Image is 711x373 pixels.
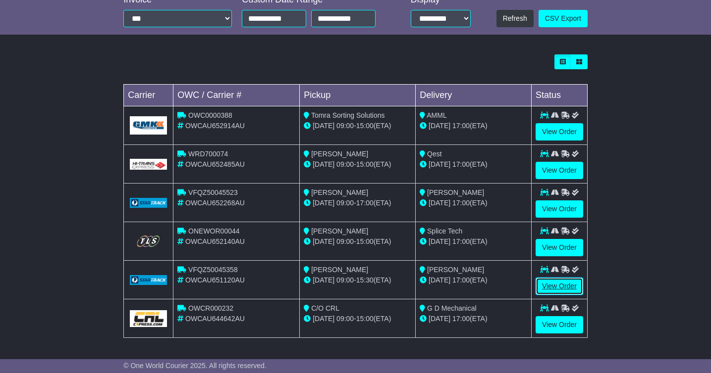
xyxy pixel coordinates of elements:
[313,237,334,245] span: [DATE]
[356,122,374,130] span: 15:00
[313,276,334,284] span: [DATE]
[532,85,588,106] td: Status
[300,85,416,106] td: Pickup
[356,199,374,207] span: 17:00
[536,239,583,256] a: View Order
[420,275,527,285] div: (ETA)
[188,304,233,312] span: OWCR000232
[336,160,354,168] span: 09:00
[452,199,470,207] span: 17:00
[452,160,470,168] span: 17:00
[496,10,534,27] button: Refresh
[311,227,368,235] span: [PERSON_NAME]
[452,276,470,284] span: 17:00
[336,276,354,284] span: 09:00
[188,266,238,274] span: VFQZ50045358
[123,362,267,370] span: © One World Courier 2025. All rights reserved.
[420,314,527,324] div: (ETA)
[304,314,411,324] div: - (ETA)
[313,315,334,323] span: [DATE]
[124,85,173,106] td: Carrier
[427,111,446,119] span: AMML
[429,199,450,207] span: [DATE]
[427,266,484,274] span: [PERSON_NAME]
[311,188,368,196] span: [PERSON_NAME]
[427,150,442,158] span: Qest
[313,122,334,130] span: [DATE]
[539,10,588,27] a: CSV Export
[356,160,374,168] span: 15:00
[429,315,450,323] span: [DATE]
[429,122,450,130] span: [DATE]
[429,160,450,168] span: [DATE]
[185,122,245,130] span: OWCAU652914AU
[452,122,470,130] span: 17:00
[173,85,300,106] td: OWC / Carrier #
[304,159,411,170] div: - (ETA)
[420,159,527,170] div: (ETA)
[336,122,354,130] span: 09:00
[188,188,238,196] span: VFQZ50045523
[313,160,334,168] span: [DATE]
[356,237,374,245] span: 15:00
[536,316,583,333] a: View Order
[304,198,411,208] div: - (ETA)
[356,276,374,284] span: 15:30
[420,236,527,247] div: (ETA)
[185,237,245,245] span: OWCAU652140AU
[429,237,450,245] span: [DATE]
[185,160,245,168] span: OWCAU652485AU
[336,237,354,245] span: 09:00
[536,162,583,179] a: View Order
[420,198,527,208] div: (ETA)
[311,150,368,158] span: [PERSON_NAME]
[420,121,527,131] div: (ETA)
[311,266,368,274] span: [PERSON_NAME]
[185,276,245,284] span: OWCAU651120AU
[311,304,339,312] span: C/O CRL
[536,123,583,140] a: View Order
[130,233,167,249] img: GetCarrierServiceLogo
[313,199,334,207] span: [DATE]
[311,111,385,119] span: Tomra Sorting Solutions
[336,199,354,207] span: 09:00
[130,275,167,285] img: GetCarrierServiceLogo
[130,310,167,327] img: GetCarrierServiceLogo
[536,278,583,295] a: View Order
[130,116,167,135] img: GetCarrierServiceLogo
[188,150,228,158] span: WRD700074
[185,315,245,323] span: OWCAU644642AU
[188,111,232,119] span: OWC0000388
[130,198,167,208] img: GetCarrierServiceLogo
[427,227,462,235] span: Splice Tech
[356,315,374,323] span: 15:00
[416,85,532,106] td: Delivery
[336,315,354,323] span: 09:00
[304,275,411,285] div: - (ETA)
[429,276,450,284] span: [DATE]
[304,121,411,131] div: - (ETA)
[536,200,583,218] a: View Order
[452,237,470,245] span: 17:00
[185,199,245,207] span: OWCAU652268AU
[427,304,477,312] span: G D Mechanical
[452,315,470,323] span: 17:00
[188,227,239,235] span: ONEWOR00044
[304,236,411,247] div: - (ETA)
[130,159,167,170] img: GetCarrierServiceLogo
[427,188,484,196] span: [PERSON_NAME]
